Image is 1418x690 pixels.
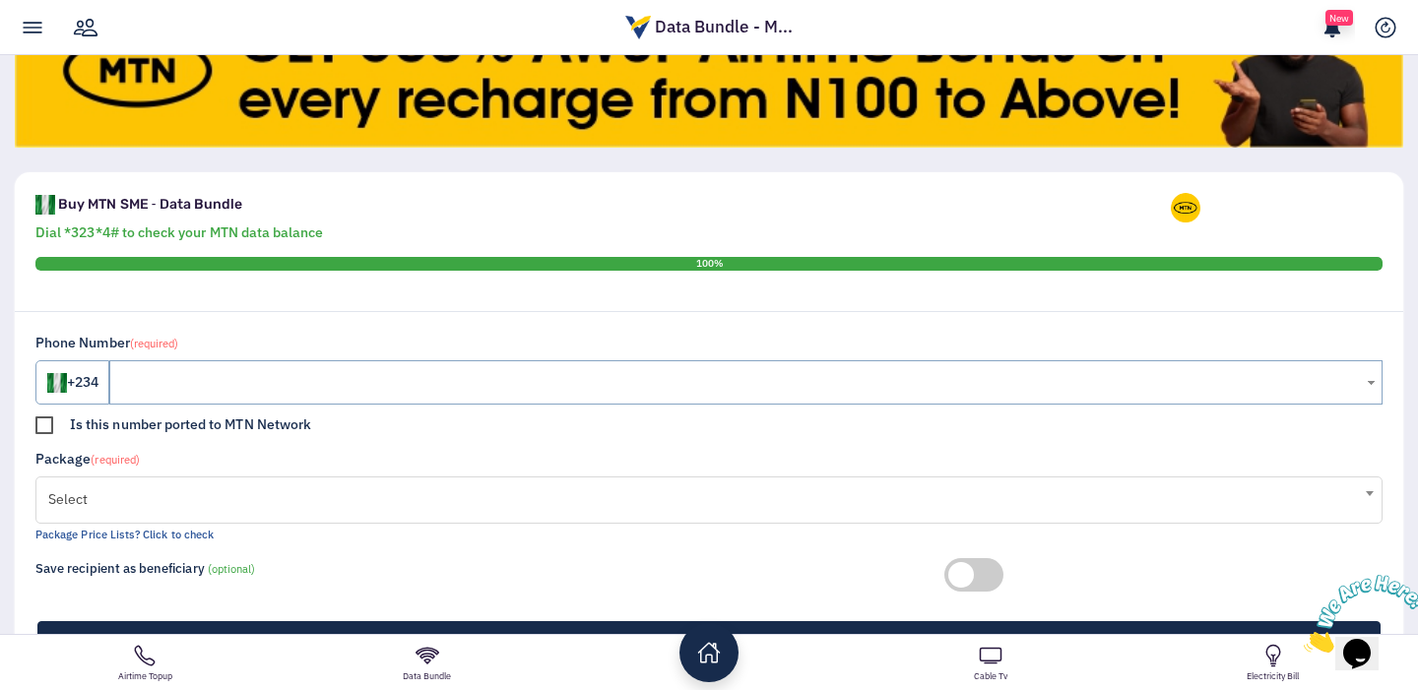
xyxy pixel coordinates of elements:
[35,257,1383,271] div: 100%
[286,635,567,690] a: Data Bundle
[697,641,721,664] ion-icon: home outline
[35,476,1383,524] span: Select
[8,8,130,86] img: Chat attention grabber
[48,479,1370,519] span: Select
[35,222,1383,243] p: Dial *323*4# to check your MTN data balance
[35,360,109,405] div: +234
[35,560,205,577] span: Save recipient as beneficiary
[850,635,1131,690] a: Cable Tv
[1132,635,1414,690] a: Electricity Bill
[91,453,140,467] small: (required)
[615,15,803,40] div: Data Bundle - M...
[1325,10,1353,26] span: New
[58,195,242,212] span: Buy MTN SME ‐ Data Bundle
[1296,567,1418,660] iframe: chat widget
[4,635,286,690] a: Airtime Topup
[1136,671,1410,682] strong: Electricity Bill
[37,621,1381,672] button: Proceed
[854,671,1128,682] strong: Cable Tv
[8,671,282,682] strong: Airtime Topup
[35,528,214,541] a: Package Price Lists? Click to check
[35,449,140,470] label: Package
[35,333,178,353] label: Phone Number
[208,562,256,576] small: (optional)
[290,671,563,682] strong: Data Bundle
[625,16,651,39] img: logo
[130,337,179,350] small: (required)
[35,414,311,435] label: Is this number ported to MTN Network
